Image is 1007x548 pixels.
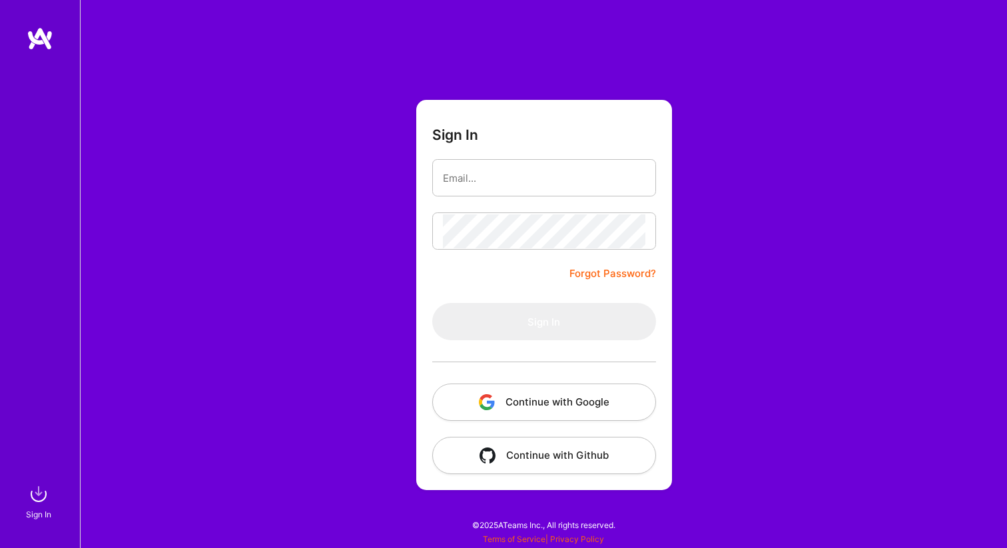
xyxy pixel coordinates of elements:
[80,508,1007,541] div: © 2025 ATeams Inc., All rights reserved.
[432,384,656,421] button: Continue with Google
[25,481,52,507] img: sign in
[432,303,656,340] button: Sign In
[569,266,656,282] a: Forgot Password?
[432,437,656,474] button: Continue with Github
[483,534,604,544] span: |
[28,481,52,521] a: sign inSign In
[483,534,545,544] a: Terms of Service
[443,161,645,195] input: Email...
[479,394,495,410] img: icon
[26,507,51,521] div: Sign In
[550,534,604,544] a: Privacy Policy
[432,127,478,143] h3: Sign In
[480,447,496,463] img: icon
[27,27,53,51] img: logo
